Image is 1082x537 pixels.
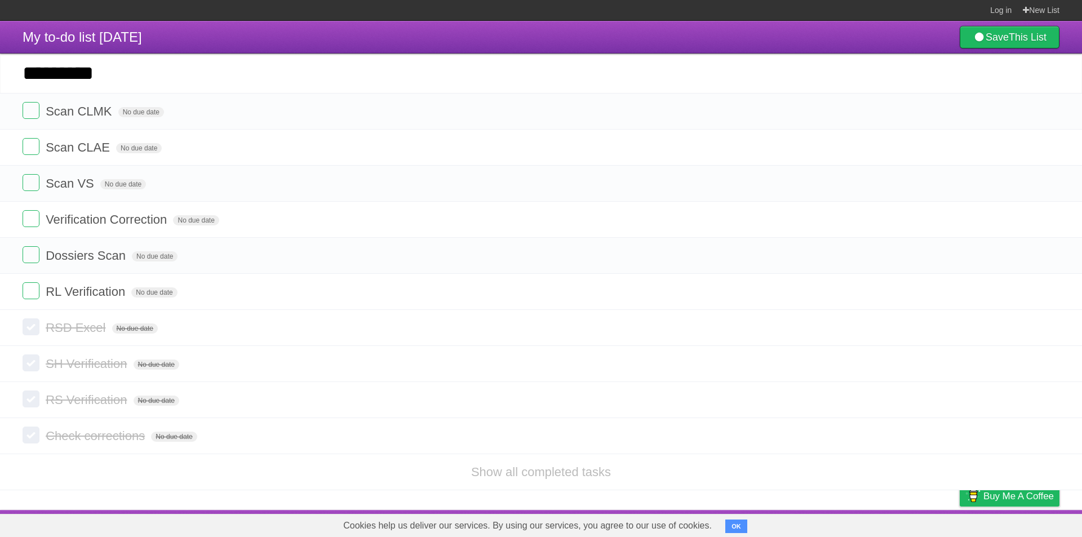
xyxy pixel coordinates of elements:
span: No due date [100,179,146,189]
img: Buy me a coffee [965,486,981,505]
span: Scan VS [46,176,97,190]
label: Done [23,102,39,119]
span: No due date [131,287,177,298]
label: Done [23,174,39,191]
span: Check corrections [46,429,148,443]
a: About [810,513,833,534]
button: OK [725,520,747,533]
span: No due date [134,360,179,370]
a: Terms [907,513,932,534]
label: Done [23,282,39,299]
span: SH Verification [46,357,130,371]
a: SaveThis List [960,26,1059,48]
label: Done [23,354,39,371]
span: RL Verification [46,285,128,299]
span: Scan CLAE [46,140,113,154]
span: No due date [173,215,219,225]
label: Done [23,246,39,263]
label: Done [23,210,39,227]
span: Buy me a coffee [983,486,1054,506]
label: Done [23,318,39,335]
span: No due date [132,251,178,261]
span: Dossiers Scan [46,248,128,263]
a: Privacy [945,513,974,534]
span: Scan CLMK [46,104,114,118]
span: No due date [134,396,179,406]
a: Show all completed tasks [471,465,611,479]
label: Done [23,138,39,155]
a: Developers [847,513,893,534]
b: This List [1009,32,1046,43]
span: No due date [112,323,158,334]
span: Cookies help us deliver our services. By using our services, you agree to our use of cookies. [332,514,723,537]
span: RS Verification [46,393,130,407]
span: No due date [118,107,164,117]
span: My to-do list [DATE] [23,29,142,45]
label: Done [23,427,39,443]
span: RSD Excel [46,321,108,335]
span: Verification Correction [46,212,170,227]
a: Suggest a feature [988,513,1059,534]
a: Buy me a coffee [960,486,1059,507]
span: No due date [151,432,197,442]
span: No due date [116,143,162,153]
label: Done [23,390,39,407]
